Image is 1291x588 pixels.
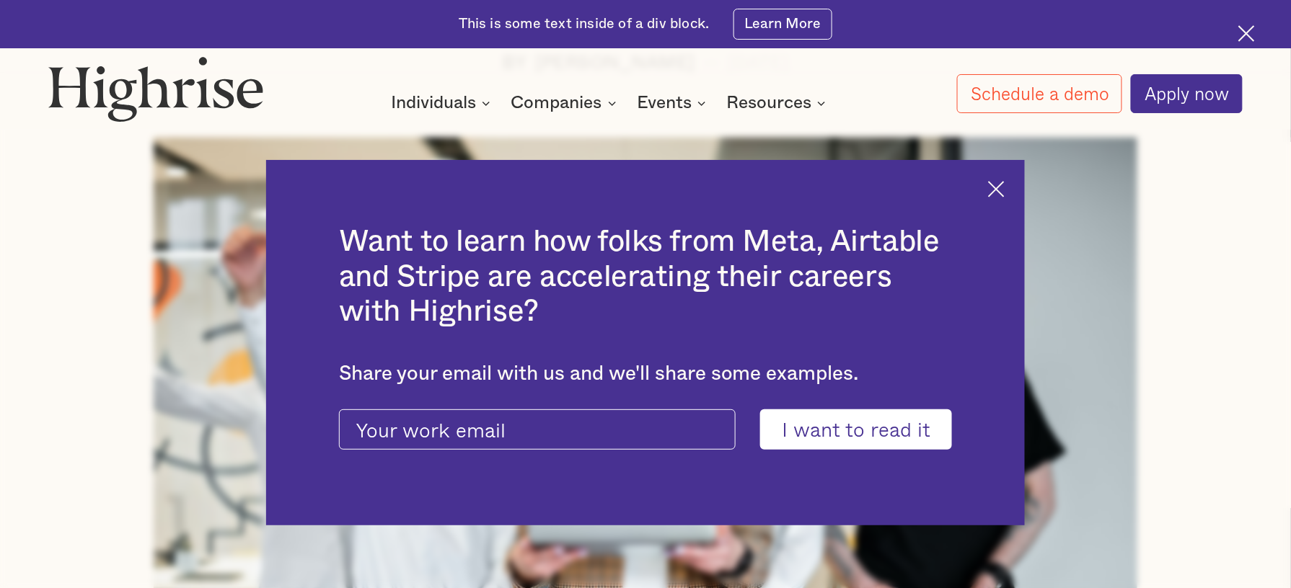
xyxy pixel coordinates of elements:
div: Events [637,94,710,112]
a: Apply now [1131,74,1243,113]
div: Events [637,94,692,112]
div: Resources [726,94,811,112]
div: Individuals [391,94,476,112]
a: Learn More [733,9,832,40]
div: Companies [511,94,602,112]
form: current-ascender-blog-article-modal-form [339,409,952,450]
input: Your work email [339,409,736,450]
h2: Want to learn how folks from Meta, Airtable and Stripe are accelerating their careers with Highrise? [339,224,952,329]
div: Resources [726,94,830,112]
div: This is some text inside of a div block. [459,14,710,34]
div: Share your email with us and we'll share some examples. [339,362,952,386]
div: Companies [511,94,621,112]
div: Individuals [391,94,495,112]
input: I want to read it [760,409,952,450]
a: Schedule a demo [957,74,1122,113]
img: Cross icon [988,181,1005,197]
img: Cross icon [1238,25,1255,42]
img: Highrise logo [48,56,264,121]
